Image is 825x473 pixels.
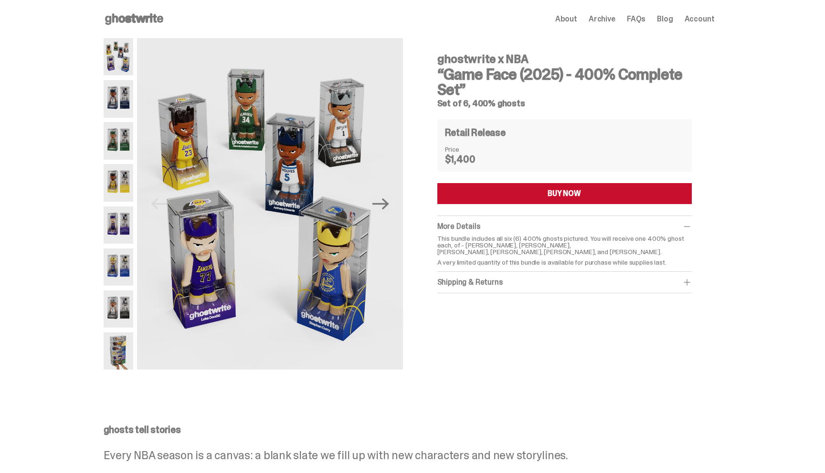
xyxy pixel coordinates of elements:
[104,122,134,159] img: NBA-400-HG-Giannis.png
[137,38,402,370] img: NBA-400-HG-Main.png
[104,425,715,434] p: ghosts tell stories
[437,67,692,97] h3: “Game Face (2025) - 400% Complete Set”
[104,206,134,244] img: NBA-400-HG-Luka.png
[437,278,692,287] div: Shipping & Returns
[104,80,134,117] img: NBA-400-HG-Ant.png
[437,53,692,65] h4: ghostwrite x NBA
[437,183,692,204] button: BUY NOW
[104,164,134,201] img: NBA-400-HG%20Bron.png
[445,154,493,164] dd: $1,400
[445,128,506,137] h4: Retail Release
[437,99,692,108] h5: Set of 6, 400% ghosts
[104,332,134,370] img: NBA-400-HG-Scale.png
[555,15,577,23] a: About
[437,259,692,266] p: A very limited quantity of this bundle is available for purchase while supplies last.
[104,38,134,75] img: NBA-400-HG-Main.png
[437,221,480,231] span: More Details
[589,15,615,23] a: Archive
[104,248,134,286] img: NBA-400-HG-Steph.png
[548,190,581,197] div: BUY NOW
[437,235,692,255] p: This bundle includes all six (6) 400% ghosts pictured. You will receive one 400% ghost each, of -...
[657,15,673,23] a: Blog
[445,146,493,153] dt: Price
[370,194,391,215] button: Next
[685,15,715,23] a: Account
[104,290,134,328] img: NBA-400-HG-Wemby.png
[104,450,715,461] p: Every NBA season is a canvas: a blank slate we fill up with new characters and new storylines.
[627,15,645,23] a: FAQs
